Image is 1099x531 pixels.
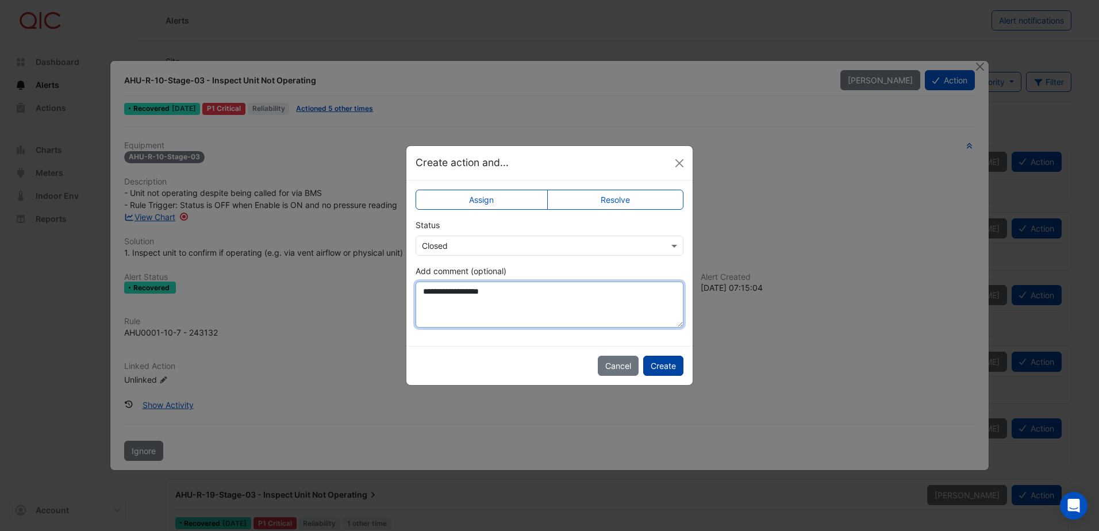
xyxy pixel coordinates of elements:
[416,155,509,170] h5: Create action and...
[598,356,639,376] button: Cancel
[416,265,506,277] label: Add comment (optional)
[671,155,688,172] button: Close
[1060,492,1088,520] div: Open Intercom Messenger
[416,219,440,231] label: Status
[643,356,683,376] button: Create
[416,190,548,210] label: Assign
[547,190,684,210] label: Resolve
